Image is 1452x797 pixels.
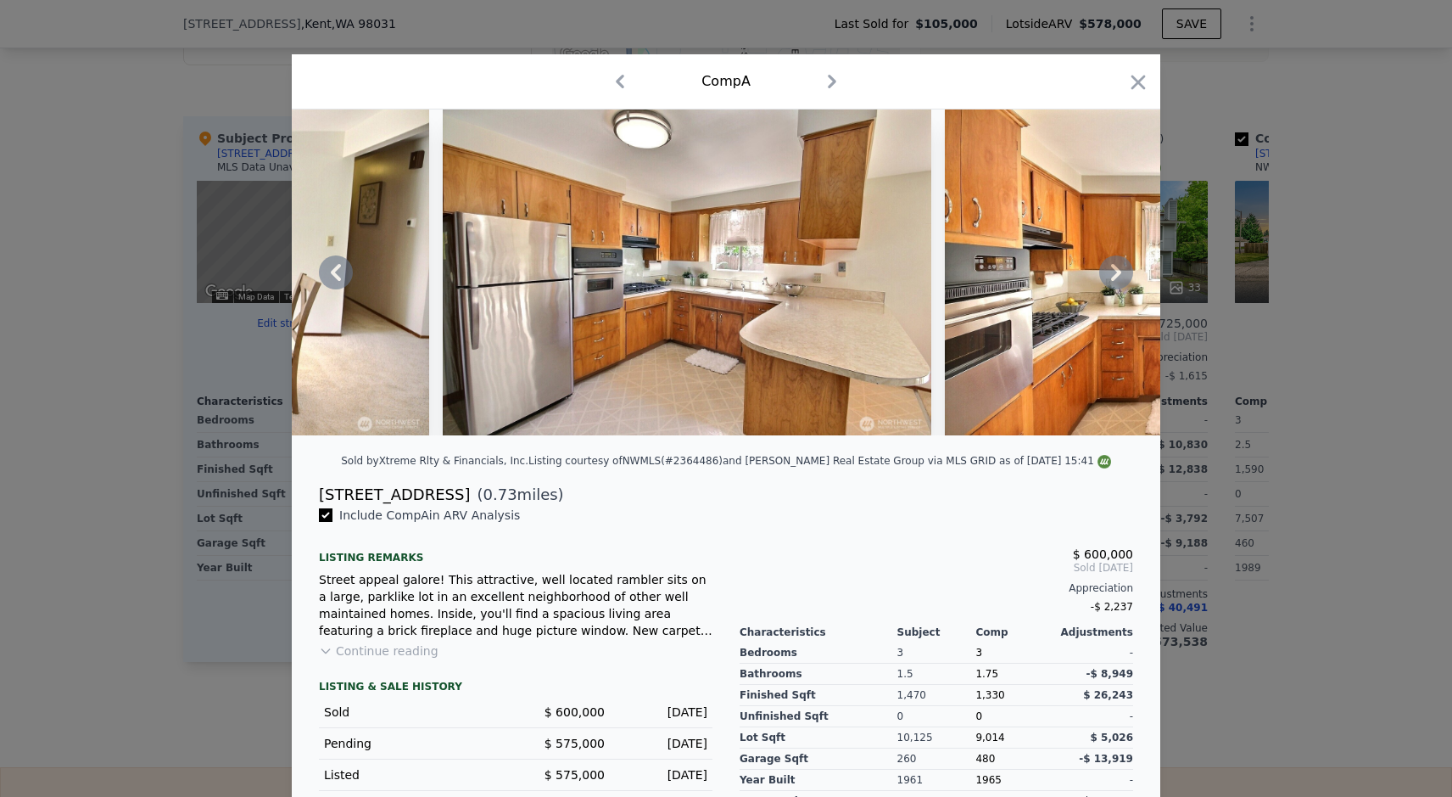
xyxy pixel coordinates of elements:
[483,485,517,503] span: 0.73
[544,768,605,782] span: $ 575,000
[544,705,605,719] span: $ 600,000
[897,706,976,727] div: 0
[618,735,707,752] div: [DATE]
[324,766,502,783] div: Listed
[1054,643,1133,664] div: -
[897,685,976,706] div: 1,470
[443,109,931,435] img: Property Img
[470,483,563,507] span: ( miles)
[740,626,897,639] div: Characteristics
[975,664,1054,685] div: 1.75
[332,508,527,522] span: Include Comp A in ARV Analysis
[897,727,976,749] div: 10,125
[945,109,1433,435] img: Property Img
[1054,626,1133,639] div: Adjustments
[740,643,897,664] div: Bedrooms
[740,727,897,749] div: Lot Sqft
[1097,455,1111,469] img: NWMLS Logo
[740,581,1133,595] div: Appreciation
[319,571,712,639] div: Street appeal galore! This attractive, well located rambler sits on a large, parklike lot in an e...
[975,732,1004,744] span: 9,014
[740,749,897,770] div: Garage Sqft
[324,704,502,721] div: Sold
[1079,753,1133,765] span: -$ 13,919
[740,664,897,685] div: Bathrooms
[740,685,897,706] div: Finished Sqft
[528,455,1111,467] div: Listing courtesy of NWMLS (#2364486) and [PERSON_NAME] Real Estate Group via MLS GRID as of [DATE...
[701,71,751,92] div: Comp A
[897,643,976,664] div: 3
[897,626,976,639] div: Subject
[544,737,605,750] span: $ 575,000
[897,664,976,685] div: 1.5
[897,770,976,791] div: 1961
[975,626,1054,639] div: Comp
[740,770,897,791] div: Year Built
[897,749,976,770] div: 260
[975,710,982,722] span: 0
[1091,601,1133,613] span: -$ 2,237
[975,753,995,765] span: 480
[341,455,528,467] div: Sold by Xtreme Rlty & Financials, Inc .
[975,689,1004,701] span: 1,330
[1073,547,1133,561] span: $ 600,000
[324,735,502,752] div: Pending
[618,766,707,783] div: [DATE]
[1083,689,1133,701] span: $ 26,243
[1091,732,1133,744] span: $ 5,026
[1054,706,1133,727] div: -
[740,706,897,727] div: Unfinished Sqft
[1086,668,1133,680] span: -$ 8,949
[975,770,1054,791] div: 1965
[618,704,707,721] div: [DATE]
[740,561,1133,575] span: Sold [DATE]
[1054,770,1133,791] div: -
[319,643,438,659] button: Continue reading
[975,647,982,659] span: 3
[319,537,712,564] div: Listing remarks
[319,483,470,507] div: [STREET_ADDRESS]
[319,680,712,697] div: LISTING & SALE HISTORY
